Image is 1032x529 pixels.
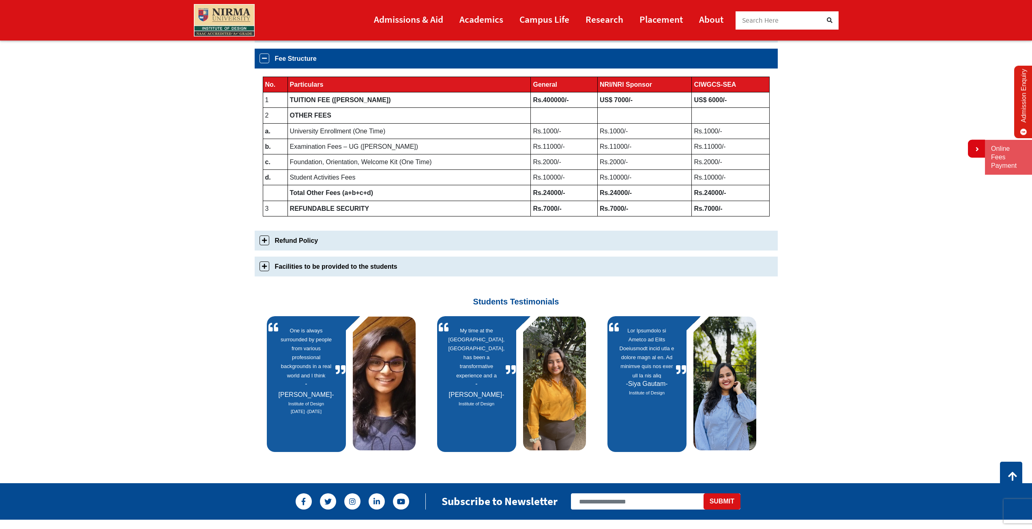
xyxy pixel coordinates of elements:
[448,400,505,408] cite: Source Title
[374,10,443,28] a: Admissions & Aid
[533,81,557,88] b: General
[742,16,779,25] span: Search Here
[531,123,598,139] td: Rs.1000/-
[694,81,736,88] b: CIWGCS-SEA
[519,10,569,28] a: Campus Life
[533,189,565,196] b: Rs.24000/-
[288,123,531,139] td: University Enrollment (One Time)
[694,205,722,212] b: Rs.7000/-
[442,495,558,508] h2: Subscribe to Newsletter
[265,81,276,88] b: No.
[278,400,335,415] cite: Source Title
[692,123,769,139] td: Rs.1000/-
[531,170,598,185] td: Rs.10000/-
[255,49,778,69] a: Fee Structure
[692,170,769,185] td: Rs.10000/-
[600,96,633,103] b: US$ 7000/-
[288,170,531,185] td: Student Activities Fees
[523,317,586,450] img: blog_img
[279,380,334,398] span: [PERSON_NAME]
[991,145,1026,170] a: Online Fees Payment
[600,189,632,196] b: Rs.24000/-
[626,380,667,387] span: Siya Gautam
[704,493,740,510] button: Submit
[459,10,503,28] a: Academics
[448,326,505,378] a: My time at the [GEOGRAPHIC_DATA], [GEOGRAPHIC_DATA], has been a transformative experience and a s...
[265,158,270,165] b: c.
[600,205,628,212] b: Rs.7000/-
[265,143,271,150] b: b.
[288,139,531,154] td: Examination Fees – UG ([PERSON_NAME])
[290,189,373,196] b: Total Other Fees (a+b+c+d)
[263,92,288,108] td: 1
[290,112,331,119] b: OTHER FEES
[255,257,778,276] a: Facilities to be provided to the students
[290,205,369,212] b: REFUNDABLE SECURITY
[261,283,772,306] h3: Students Testimonials
[692,154,769,169] td: Rs.2000/-
[353,317,416,450] img: blog_img
[598,123,692,139] td: Rs.1000/-
[694,96,727,103] b: US$ 6000/-
[194,4,255,36] img: main_logo
[265,128,270,135] b: a.
[618,326,676,378] a: Lor Ipsumdolo si Ametco ad Elits Doeiusmodt incid utla e dolore magn al en. Ad minimve quis nos e...
[598,170,692,185] td: Rs.10000/-
[533,205,561,212] b: Rs.7000/-
[586,10,623,28] a: Research
[278,326,335,378] a: One is always surrounded by people from various professional backgrounds in a real world and I th...
[692,139,769,154] td: Rs.11000/-
[263,201,288,216] td: 3
[693,317,756,450] img: blog_img
[694,189,726,196] b: Rs.24000/-
[618,389,676,397] cite: Source Title
[598,139,692,154] td: Rs.11000/-
[699,10,723,28] a: About
[290,96,391,103] b: TUITION FEE ([PERSON_NAME])
[263,108,288,123] td: 2
[531,154,598,169] td: Rs.2000/-
[290,81,324,88] b: Particulars
[449,380,504,398] span: [PERSON_NAME]
[600,81,652,88] b: NRI/NRI Sponsor
[531,139,598,154] td: Rs.11000/-
[265,174,271,181] b: d.
[255,231,778,251] a: Refund Policy
[598,154,692,169] td: Rs.2000/-
[288,154,531,169] td: Foundation, Orientation, Welcome Kit (One Time)
[533,96,569,103] b: Rs.400000/-
[639,10,683,28] a: Placement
